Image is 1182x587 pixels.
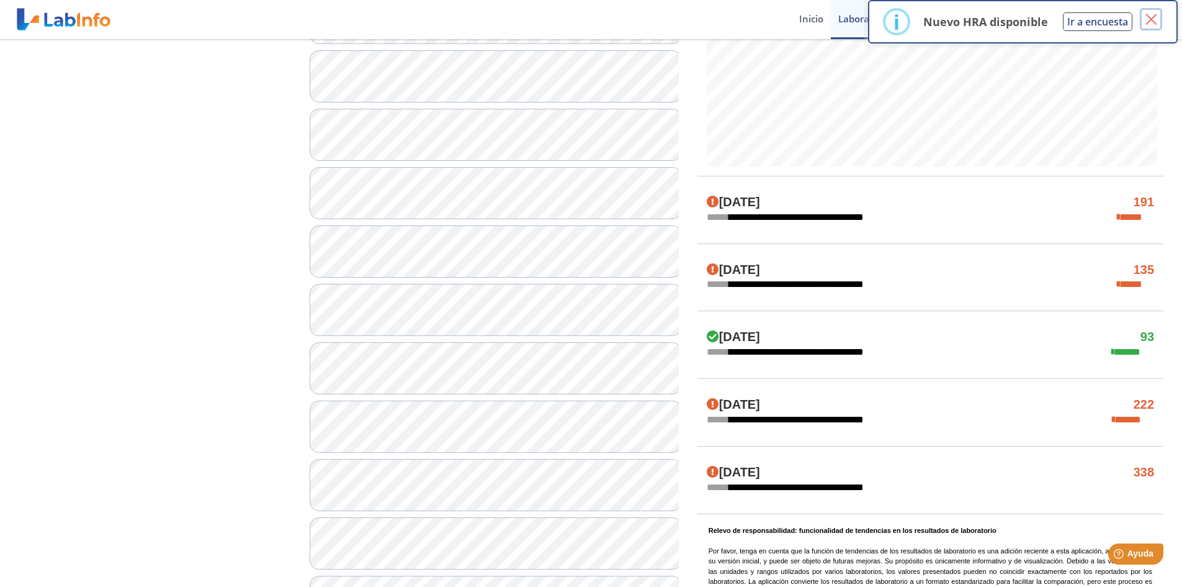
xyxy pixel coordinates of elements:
h4: 191 [1134,195,1154,210]
h4: 338 [1134,465,1154,480]
button: Close this dialog [1140,8,1162,30]
h4: [DATE] [707,465,760,480]
h4: [DATE] [707,195,760,210]
button: Ir a encuesta [1063,12,1132,31]
h4: 93 [1140,330,1154,345]
p: Nuevo HRA disponible [923,14,1048,29]
h4: [DATE] [707,330,760,345]
h4: [DATE] [707,263,760,278]
h4: 135 [1134,263,1154,278]
b: Relevo de responsabilidad: funcionalidad de tendencias en los resultados de laboratorio [709,527,996,534]
div: i [893,11,900,33]
h4: 222 [1134,398,1154,412]
h4: [DATE] [707,398,760,412]
iframe: Help widget launcher [1072,539,1168,573]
